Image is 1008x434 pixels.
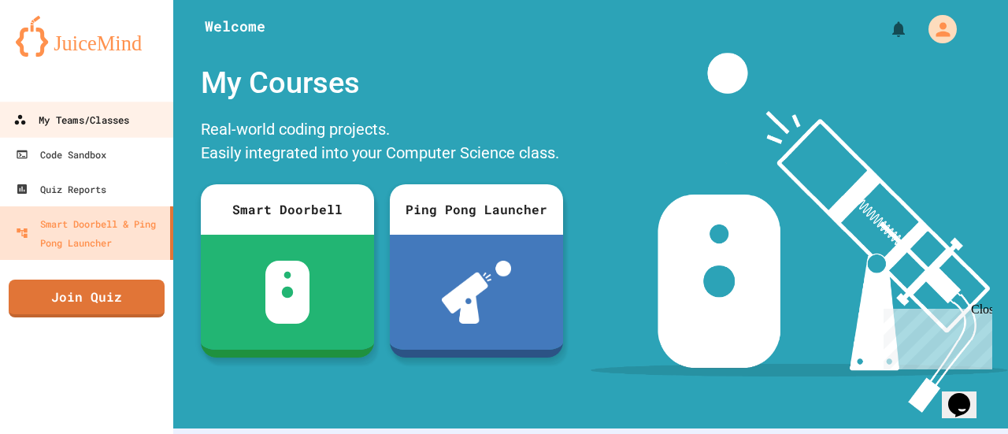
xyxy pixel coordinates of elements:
[9,280,165,317] a: Join Quiz
[16,16,157,57] img: logo-orange.svg
[16,180,106,198] div: Quiz Reports
[942,371,992,418] iframe: chat widget
[390,184,563,235] div: Ping Pong Launcher
[13,110,129,130] div: My Teams/Classes
[16,214,164,252] div: Smart Doorbell & Ping Pong Launcher
[860,16,912,43] div: My Notifications
[193,53,571,113] div: My Courses
[265,261,310,324] img: sdb-white.svg
[912,11,961,47] div: My Account
[201,184,374,235] div: Smart Doorbell
[6,6,109,100] div: Chat with us now!Close
[877,302,992,369] iframe: chat widget
[193,113,571,172] div: Real-world coding projects. Easily integrated into your Computer Science class.
[591,53,1008,413] img: banner-image-my-projects.png
[16,145,106,164] div: Code Sandbox
[442,261,512,324] img: ppl-with-ball.png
